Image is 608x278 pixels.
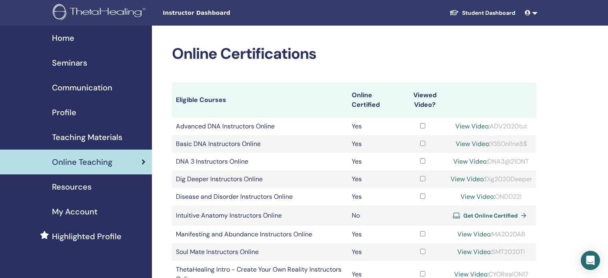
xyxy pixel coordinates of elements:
th: Online Certified [348,82,399,118]
td: Advanced DNA Instructors Online [172,118,348,135]
h2: Online Certifications [172,45,536,63]
span: Teaching Materials [52,131,122,143]
img: graduation-cap-white.svg [449,9,459,16]
a: View Video: [456,140,490,148]
div: Open Intercom Messenger [581,251,600,270]
img: logo.png [53,4,148,22]
td: DNA 3 Instructors Online [172,153,348,170]
div: MA2020AB [451,230,532,239]
a: View Video: [455,122,490,130]
span: Highlighted Profile [52,230,122,242]
td: No [348,206,399,226]
td: Disease and Disorder Instructors Online [172,188,348,206]
td: Manifesting and Abundance Instructors Online [172,226,348,243]
td: Yes [348,153,399,170]
span: Communication [52,82,112,94]
span: Online Teaching [52,156,112,168]
span: Home [52,32,74,44]
td: Dig Deeper Instructors Online [172,170,348,188]
a: View Video: [457,248,492,256]
td: Yes [348,135,399,153]
a: View Video: [453,157,488,166]
th: Viewed Video? [399,82,447,118]
div: DNA3@21ONT [451,157,532,166]
td: Basic DNA Instructors Online [172,135,348,153]
a: Get Online Certified [453,210,530,222]
span: Seminars [52,57,87,69]
td: Soul Mate Instructors Online [172,243,348,261]
td: Yes [348,170,399,188]
div: ADV2020tut [451,122,532,131]
a: View Video: [460,192,495,201]
span: Get Online Certified [463,212,518,219]
th: Eligible Courses [172,82,348,118]
a: View Video: [451,175,485,183]
div: Dig2020Deeper [451,174,532,184]
span: Profile [52,106,76,118]
div: Y3SOnl!ne8$ [451,139,532,149]
td: Yes [348,188,399,206]
span: Resources [52,181,92,193]
td: Yes [348,243,399,261]
td: Yes [348,226,399,243]
td: Yes [348,118,399,135]
div: SMT2020T! [451,247,532,257]
a: View Video: [457,230,492,238]
td: Intuitive Anatomy Instructors Online [172,206,348,226]
a: Student Dashboard [443,6,522,20]
div: ONDD22! [451,192,532,202]
span: My Account [52,206,98,218]
span: Instructor Dashboard [163,9,283,17]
